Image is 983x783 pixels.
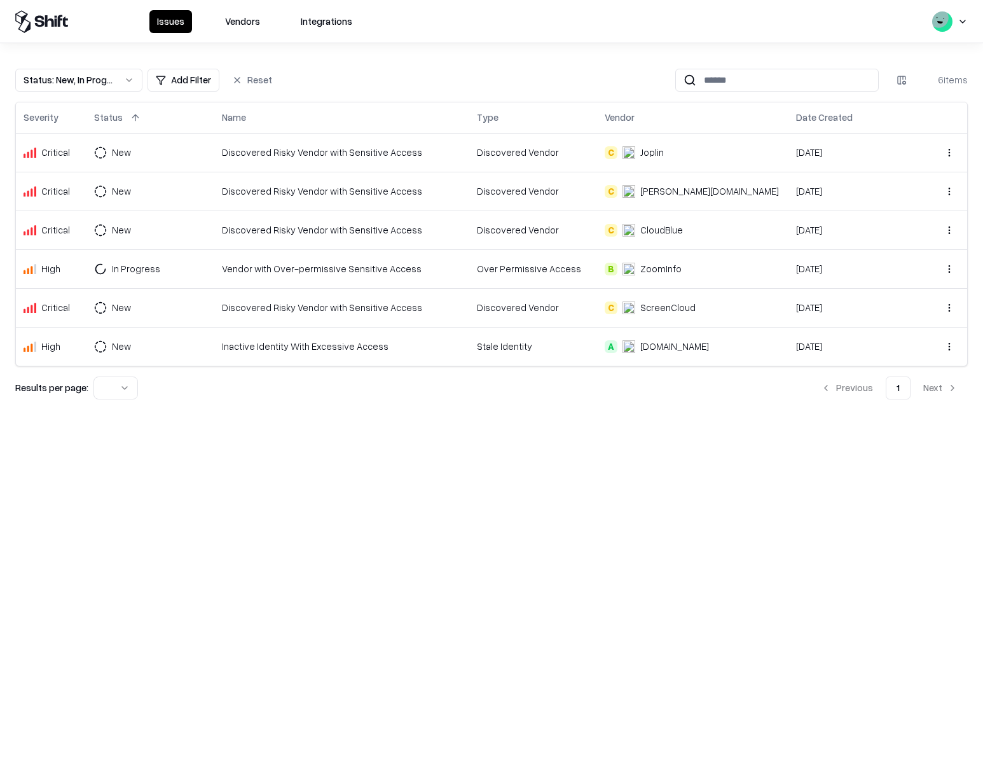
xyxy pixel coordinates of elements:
[94,219,154,242] button: New
[640,301,696,314] div: ScreenCloud
[605,340,617,353] div: A
[112,301,131,314] div: New
[477,111,498,124] div: Type
[605,146,617,159] div: C
[222,184,462,198] div: Discovered Risky Vendor with Sensitive Access
[605,185,617,198] div: C
[41,184,70,198] div: Critical
[622,185,635,198] img: Labra.io
[640,340,709,353] div: [DOMAIN_NAME]
[94,180,154,203] button: New
[224,69,280,92] button: Reset
[149,10,192,33] button: Issues
[15,381,88,394] p: Results per page:
[605,111,635,124] div: Vendor
[41,301,70,314] div: Critical
[41,223,70,237] div: Critical
[112,184,131,198] div: New
[477,301,589,314] div: Discovered Vendor
[293,10,360,33] button: Integrations
[94,258,183,281] button: In Progress
[796,223,909,237] div: [DATE]
[796,111,853,124] div: Date Created
[605,224,617,237] div: C
[886,377,911,399] button: 1
[622,146,635,159] img: Joplin
[477,223,589,237] div: Discovered Vendor
[41,262,60,275] div: High
[640,262,682,275] div: ZoomInfo
[640,184,779,198] div: [PERSON_NAME][DOMAIN_NAME]
[811,377,968,399] nav: pagination
[477,340,589,353] div: Stale Identity
[222,301,462,314] div: Discovered Risky Vendor with Sensitive Access
[477,262,589,275] div: Over Permissive Access
[796,340,909,353] div: [DATE]
[622,340,635,353] img: terasky.com
[796,146,909,159] div: [DATE]
[217,10,268,33] button: Vendors
[796,301,909,314] div: [DATE]
[94,111,123,124] div: Status
[796,262,909,275] div: [DATE]
[605,301,617,314] div: C
[222,262,462,275] div: Vendor with Over-permissive Sensitive Access
[24,111,58,124] div: Severity
[94,335,154,358] button: New
[112,340,131,353] div: New
[640,223,683,237] div: CloudBlue
[796,184,909,198] div: [DATE]
[622,301,635,314] img: ScreenCloud
[41,340,60,353] div: High
[94,296,154,319] button: New
[222,223,462,237] div: Discovered Risky Vendor with Sensitive Access
[94,141,154,164] button: New
[640,146,664,159] div: Joplin
[622,224,635,237] img: CloudBlue
[222,340,462,353] div: Inactive Identity With Excessive Access
[222,146,462,159] div: Discovered Risky Vendor with Sensitive Access
[41,146,70,159] div: Critical
[605,263,617,275] div: B
[148,69,219,92] button: Add Filter
[112,146,131,159] div: New
[917,73,968,87] div: 6 items
[24,73,114,87] div: Status : New, In Progress
[112,262,160,275] div: In Progress
[222,111,246,124] div: Name
[112,223,131,237] div: New
[622,263,635,275] img: ZoomInfo
[477,146,589,159] div: Discovered Vendor
[477,184,589,198] div: Discovered Vendor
